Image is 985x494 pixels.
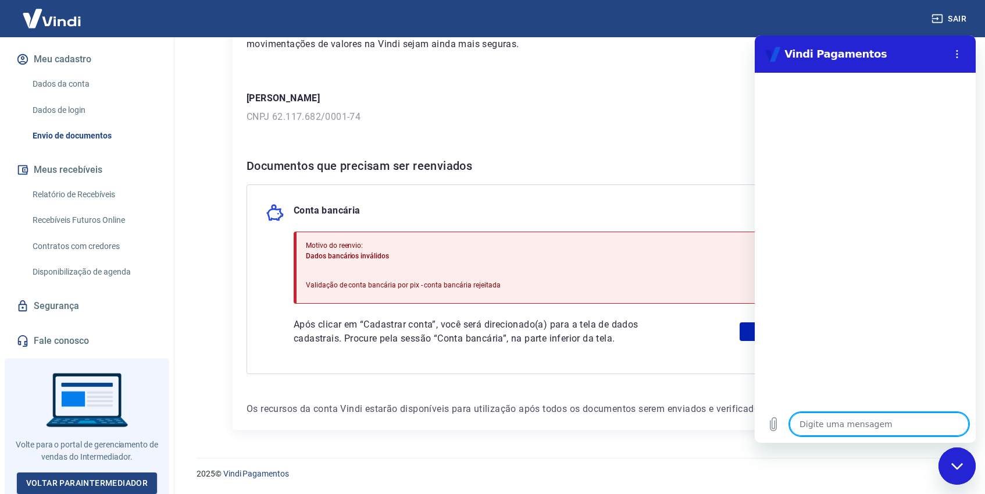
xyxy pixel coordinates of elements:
a: Fale conosco [14,328,160,354]
img: money_pork.0c50a358b6dafb15dddc3eea48f23780.svg [266,204,284,222]
img: Vindi [14,1,90,36]
p: [PERSON_NAME] [247,91,907,105]
a: Envio de documentos [28,124,160,148]
a: Contratos com credores [28,234,160,258]
span: Dados bancários inválidos [306,252,389,260]
a: Recebíveis Futuros Online [28,208,160,232]
p: Conta bancária [294,204,361,222]
button: Sair [929,8,971,30]
iframe: Janela de mensagens [755,35,976,443]
a: Vindi Pagamentos [223,469,289,478]
a: Cadastrar conta [740,322,888,341]
p: 2025 © [197,468,957,480]
a: Dados de login [28,98,160,122]
button: Meus recebíveis [14,157,160,183]
p: Este envio serve como comprovação de dados e atende as exigências de órgãos reguladores para que ... [247,23,717,51]
button: Meu cadastro [14,47,160,72]
a: Relatório de Recebíveis [28,183,160,207]
p: CNPJ 62.117.682/0001-74 [247,110,907,124]
a: Voltar paraIntermediador [17,472,158,494]
h6: Documentos que precisam ser reenviados [247,157,907,175]
p: Validação de conta bancária por pix - conta bancária rejeitada [306,280,501,290]
p: Os recursos da conta Vindi estarão disponíveis para utilização após todos os documentos serem env... [247,402,907,416]
p: Motivo do reenvio: [306,240,501,251]
iframe: Botão para abrir a janela de mensagens, conversa em andamento [938,447,976,485]
a: Segurança [14,293,160,319]
a: Disponibilização de agenda [28,260,160,284]
p: Após clicar em “Cadastrar conta”, você será direcionado(a) para a tela de dados cadastrais. Procu... [294,318,680,346]
a: Dados da conta [28,72,160,96]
